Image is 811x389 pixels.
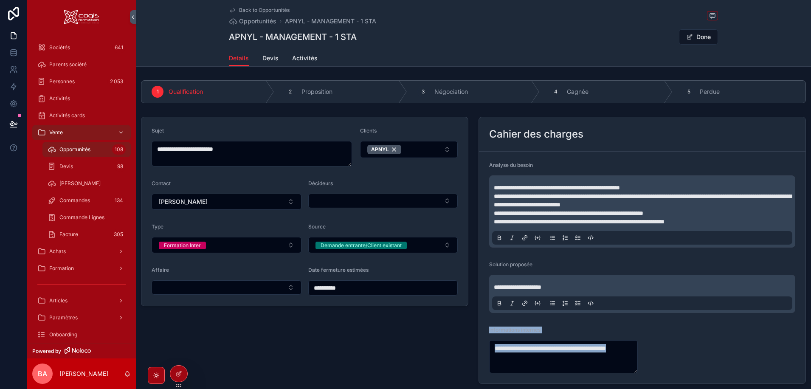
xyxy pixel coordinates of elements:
a: Achats [32,244,131,259]
a: Opportunités [229,17,276,25]
span: Négociation [434,87,468,96]
button: Select Button [360,141,458,158]
div: 641 [112,42,126,53]
span: Commande Lignes [59,214,104,221]
span: Commandes [59,197,90,204]
span: Informations internes [489,327,541,333]
button: Select Button [152,280,301,295]
span: Gagnée [567,87,589,96]
span: [PERSON_NAME] [159,197,208,206]
span: Proposition [301,87,332,96]
span: Details [229,54,249,62]
span: Affaire [152,267,169,273]
p: [PERSON_NAME] [59,369,108,378]
a: [PERSON_NAME] [42,176,131,191]
span: Décideurs [308,180,333,186]
span: Back to Opportunités [239,7,290,14]
div: 98 [115,161,126,172]
a: Commande Lignes [42,210,131,225]
a: Commandes134 [42,193,131,208]
div: 305 [111,229,126,240]
a: Activités [32,91,131,106]
span: Date fermeture estimées [308,267,369,273]
span: Opportunités [239,17,276,25]
span: 5 [687,88,690,95]
span: Analyse du besoin [489,162,533,168]
span: Contact [152,180,171,186]
button: Unselect 220 [367,145,401,154]
div: Formation Inter [164,242,201,249]
span: [PERSON_NAME] [59,180,101,187]
a: APNYL - MANAGEMENT - 1 STA [285,17,376,25]
span: Personnes [49,78,75,85]
span: Activités cards [49,112,85,119]
span: Opportunités [59,146,90,153]
a: Facture305 [42,227,131,242]
span: BA [38,369,47,379]
span: Paramètres [49,314,78,321]
a: Vente [32,125,131,140]
div: 2 053 [107,76,126,87]
span: Sociétés [49,44,70,51]
span: Devis [262,54,279,62]
a: Activités cards [32,108,131,123]
span: Articles [49,297,68,304]
button: Done [679,29,718,45]
span: 2 [289,88,292,95]
button: Select Button [152,194,301,210]
a: Sociétés641 [32,40,131,55]
span: Parents société [49,61,87,68]
span: 3 [422,88,425,95]
span: Powered by [32,348,61,355]
button: Select Button [308,194,458,208]
h1: APNYL - MANAGEMENT - 1 STA [229,31,357,43]
button: Select Button [152,237,301,253]
span: Qualification [169,87,203,96]
span: Perdue [700,87,720,96]
span: 1 [157,88,159,95]
span: Achats [49,248,66,255]
a: Paramètres [32,310,131,325]
span: Onboarding [49,331,77,338]
span: Source [308,223,326,230]
a: Details [229,51,249,67]
a: Formation [32,261,131,276]
span: Type [152,223,163,230]
span: Clients [360,127,377,134]
a: Powered by [27,344,136,358]
a: Personnes2 053 [32,74,131,89]
button: Select Button [308,237,458,253]
span: Facture [59,231,78,238]
div: scrollable content [27,34,136,344]
span: Activités [49,95,70,102]
div: 108 [112,144,126,155]
div: 134 [112,195,126,206]
span: APNYL [371,146,389,153]
span: Solution proposée [489,261,532,268]
a: Devis [262,51,279,68]
span: Vente [49,129,63,136]
a: Parents société [32,57,131,72]
div: Demande entrante/Client existant [321,242,402,249]
span: 4 [554,88,558,95]
a: Onboarding [32,327,131,342]
h2: Cahier des charges [489,127,583,141]
img: App logo [64,10,99,24]
a: Opportunités108 [42,142,131,157]
a: Articles [32,293,131,308]
a: Activités [292,51,318,68]
span: Formation [49,265,74,272]
span: Activités [292,54,318,62]
a: Devis98 [42,159,131,174]
a: Back to Opportunités [229,7,290,14]
span: Devis [59,163,73,170]
span: Sujet [152,127,164,134]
